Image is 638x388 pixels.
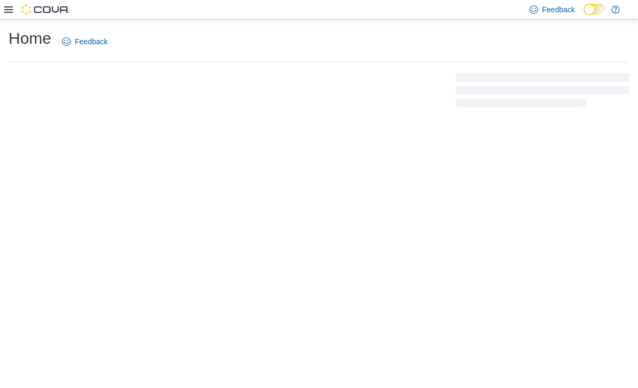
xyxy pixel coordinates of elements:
[542,4,575,15] span: Feedback
[75,36,107,47] span: Feedback
[58,31,112,52] a: Feedback
[9,28,51,49] h1: Home
[583,4,606,15] input: Dark Mode
[456,75,629,109] span: Loading
[21,4,69,15] img: Cova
